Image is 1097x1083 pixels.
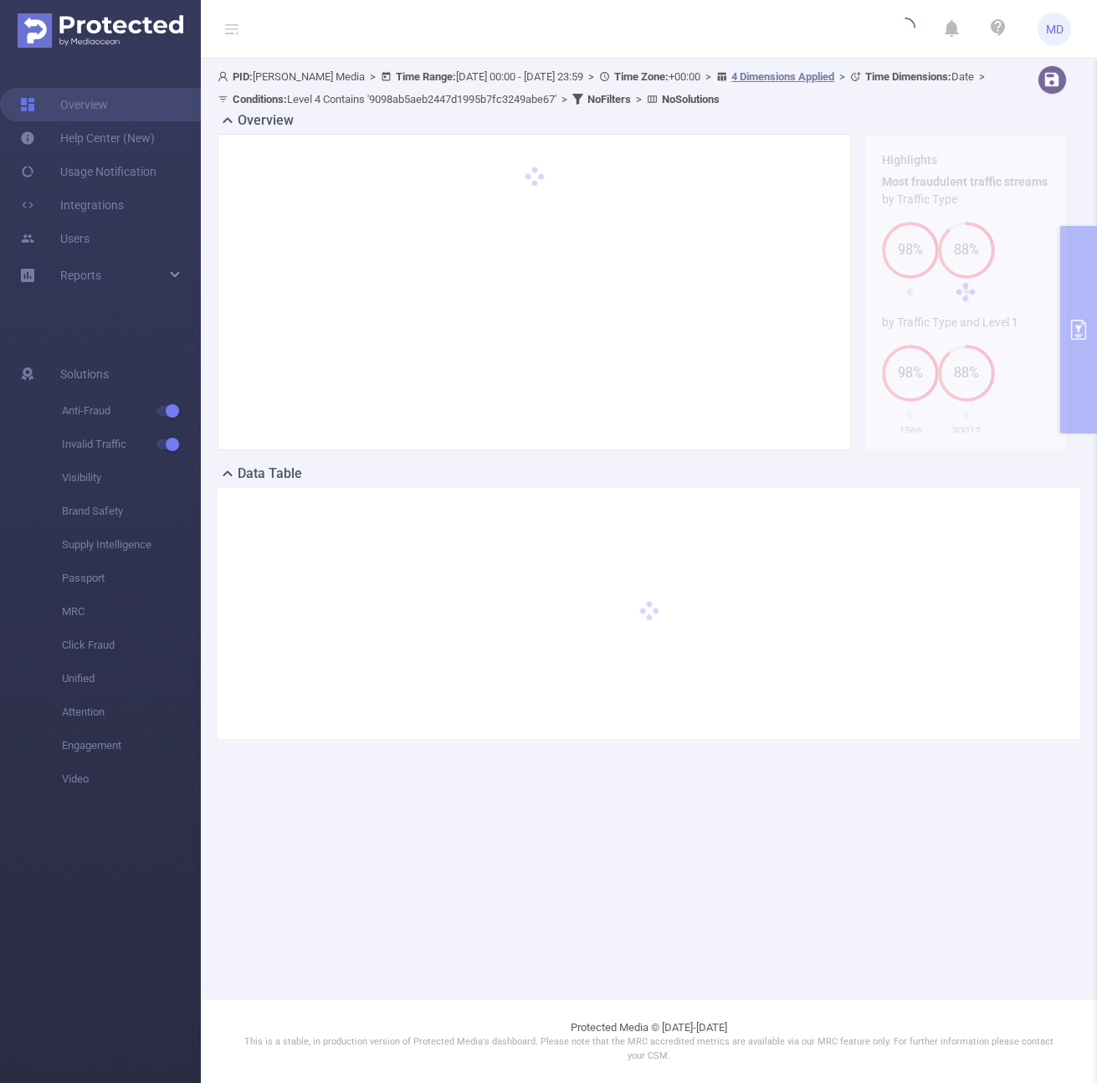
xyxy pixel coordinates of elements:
b: Time Range: [396,70,456,83]
p: This is a stable, in production version of Protected Media's dashboard. Please note that the MRC ... [243,1035,1055,1063]
span: Brand Safety [62,495,201,528]
span: Invalid Traffic [62,428,201,461]
i: icon: loading [895,18,915,41]
span: Click Fraud [62,629,201,662]
span: > [631,93,647,105]
a: Overview [20,88,108,121]
span: > [974,70,990,83]
i: icon: user [218,71,233,82]
span: Attention [62,695,201,729]
b: No Solutions [662,93,720,105]
span: MD [1046,13,1064,46]
span: Solutions [60,357,109,391]
span: > [700,70,716,83]
span: Level 4 Contains '9098ab5aeb2447d1995b7fc3249abe67' [233,93,556,105]
b: PID: [233,70,253,83]
span: > [583,70,599,83]
a: Reports [60,259,101,292]
span: > [834,70,850,83]
a: Users [20,222,90,255]
h2: Data Table [238,464,302,484]
span: > [556,93,572,105]
img: Protected Media [18,13,183,48]
span: Anti-Fraud [62,394,201,428]
span: [PERSON_NAME] Media [DATE] 00:00 - [DATE] 23:59 +00:00 [218,70,990,105]
b: Time Dimensions : [865,70,951,83]
span: Date [865,70,974,83]
span: Passport [62,562,201,595]
a: Help Center (New) [20,121,155,155]
u: 4 Dimensions Applied [731,70,834,83]
b: Time Zone: [614,70,669,83]
span: Supply Intelligence [62,528,201,562]
span: Video [62,762,201,796]
span: > [365,70,381,83]
b: No Filters [587,93,631,105]
a: Usage Notification [20,155,156,188]
b: Conditions : [233,93,287,105]
span: Unified [62,662,201,695]
span: Engagement [62,729,201,762]
h2: Overview [238,110,294,131]
span: Visibility [62,461,201,495]
span: Reports [60,269,101,282]
span: MRC [62,595,201,629]
a: Integrations [20,188,124,222]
